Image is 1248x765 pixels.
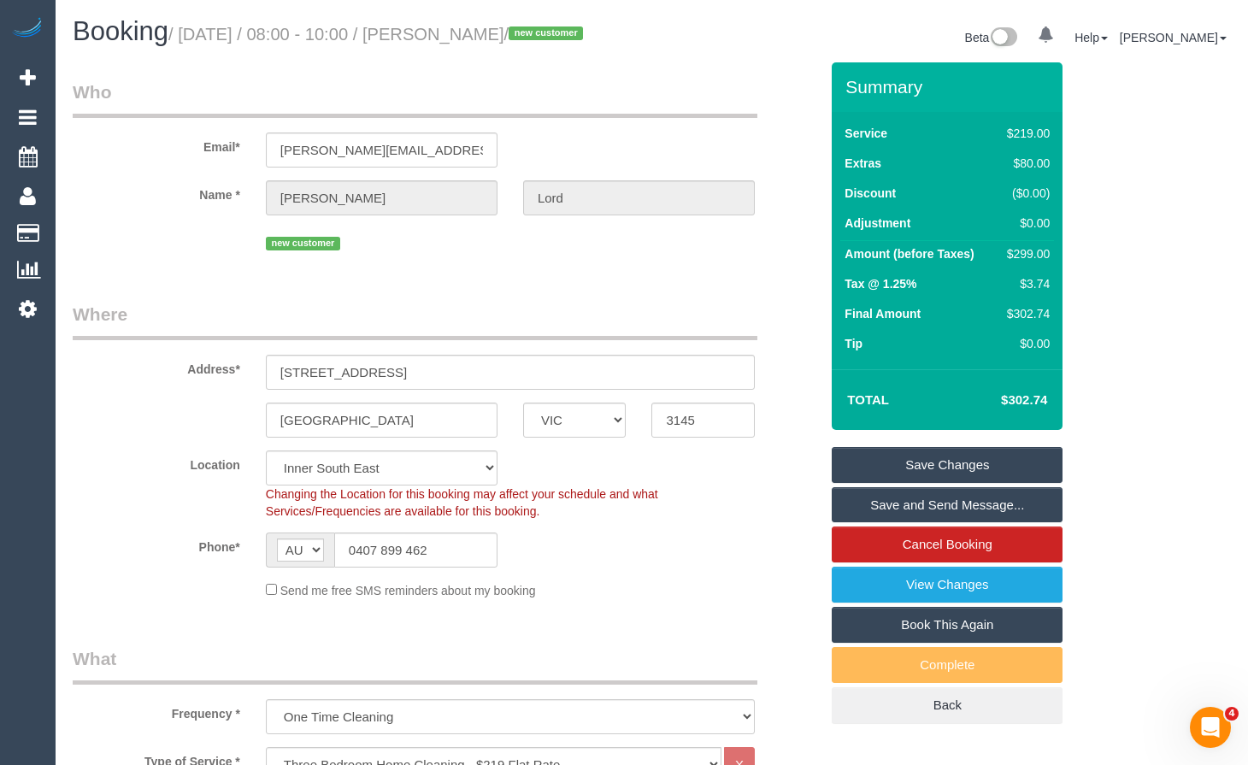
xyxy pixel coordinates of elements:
label: Discount [845,185,896,202]
span: / [504,25,589,44]
small: / [DATE] / 08:00 - 10:00 / [PERSON_NAME] [168,25,588,44]
div: $302.74 [1000,305,1050,322]
legend: Where [73,302,757,340]
label: Extras [845,155,881,172]
div: $80.00 [1000,155,1050,172]
h4: $302.74 [950,393,1047,408]
a: Book This Again [832,607,1063,643]
a: Back [832,687,1063,723]
label: Service [845,125,887,142]
label: Location [60,450,253,474]
span: new customer [509,26,583,40]
label: Tax @ 1.25% [845,275,916,292]
legend: Who [73,79,757,118]
label: Adjustment [845,215,910,232]
label: Tip [845,335,862,352]
iframe: Intercom live chat [1190,707,1231,748]
a: Help [1074,31,1108,44]
span: Send me free SMS reminders about my booking [280,584,536,597]
legend: What [73,646,757,685]
h3: Summary [845,77,1054,97]
a: Cancel Booking [832,527,1063,562]
a: View Changes [832,567,1063,603]
input: Email* [266,132,497,168]
input: Phone* [334,533,497,568]
input: Post Code* [651,403,755,438]
input: Suburb* [266,403,497,438]
label: Phone* [60,533,253,556]
span: Changing the Location for this booking may affect your schedule and what Services/Frequencies are... [266,487,658,518]
div: $3.74 [1000,275,1050,292]
div: $219.00 [1000,125,1050,142]
span: Booking [73,16,168,46]
div: $0.00 [1000,335,1050,352]
label: Address* [60,355,253,378]
label: Amount (before Taxes) [845,245,974,262]
div: $299.00 [1000,245,1050,262]
label: Frequency * [60,699,253,722]
strong: Total [847,392,889,407]
a: Save and Send Message... [832,487,1063,523]
label: Email* [60,132,253,156]
label: Final Amount [845,305,921,322]
a: Save Changes [832,447,1063,483]
a: Beta [965,31,1018,44]
label: Name * [60,180,253,203]
img: Automaid Logo [10,17,44,41]
input: Last Name* [523,180,755,215]
div: ($0.00) [1000,185,1050,202]
span: 4 [1225,707,1239,721]
img: New interface [989,27,1017,50]
a: [PERSON_NAME] [1120,31,1227,44]
input: First Name* [266,180,497,215]
div: $0.00 [1000,215,1050,232]
span: new customer [266,237,340,250]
